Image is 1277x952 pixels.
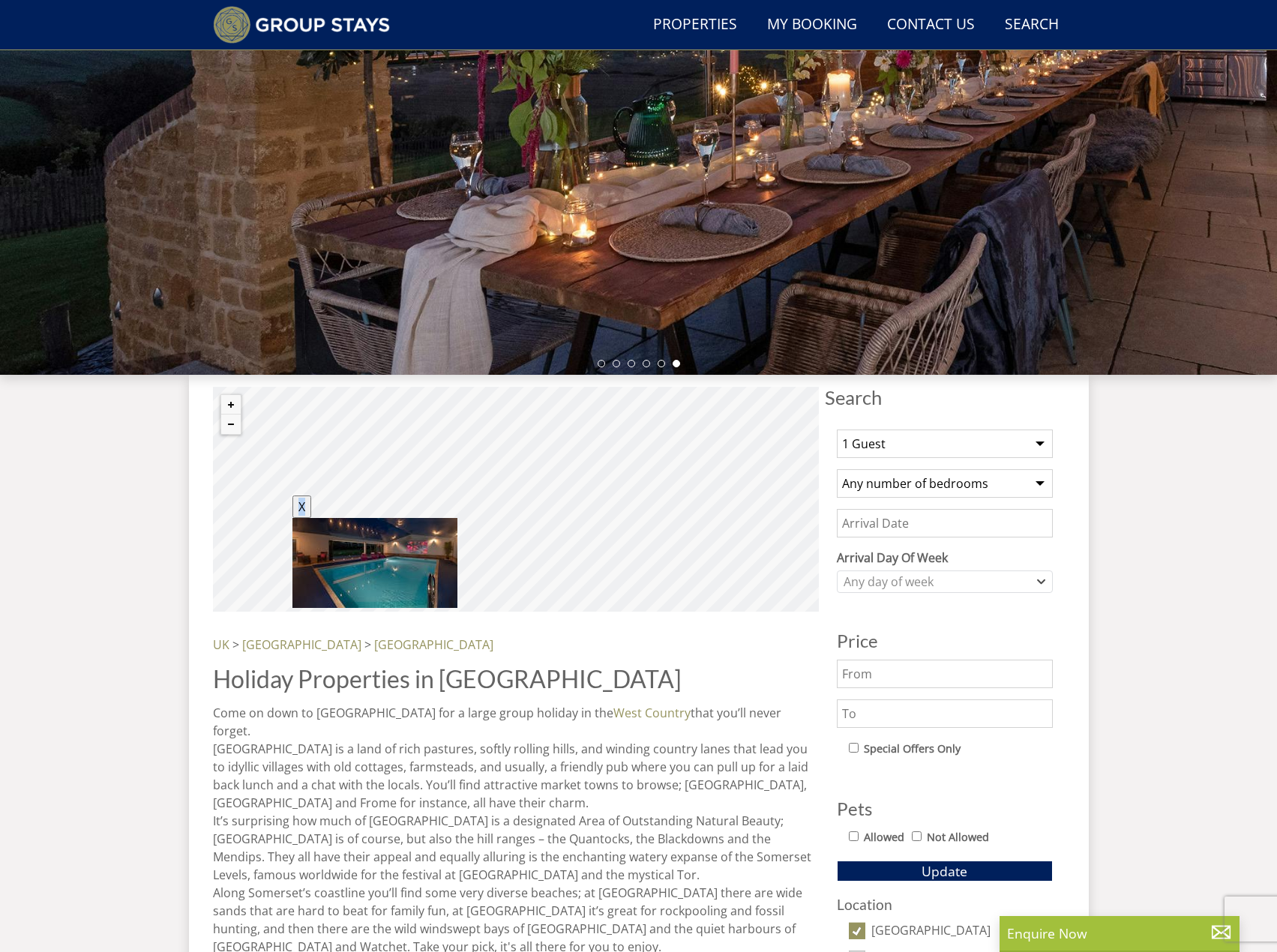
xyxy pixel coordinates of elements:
[927,829,989,846] label: Not Allowed
[999,8,1065,42] a: Search
[837,897,1053,912] h3: Location
[837,699,1053,728] input: To
[837,631,1053,651] h3: Price
[837,799,1053,819] h3: Pets
[213,387,819,612] canvas: Map
[213,6,391,43] img: Group Stays
[647,8,743,42] a: Properties
[837,549,1053,567] label: Arrival Day Of Week
[213,666,819,692] h1: Holiday Properties in [GEOGRAPHIC_DATA]
[864,741,961,757] label: Special Offers Only
[922,862,967,880] span: Update
[292,495,311,518] button: X
[1007,924,1232,943] p: Enquire Now
[837,509,1053,537] input: Arrival Date
[825,387,1065,408] span: Search
[364,636,371,653] span: >
[871,924,1053,940] label: [GEOGRAPHIC_DATA]
[837,660,1053,688] input: From
[761,8,863,42] a: My Booking
[837,570,1053,593] div: Combobox
[213,636,229,653] a: UK
[292,518,457,608] img: HAM BOTTOM
[232,636,239,653] span: >
[221,395,241,415] button: Zoom in
[242,636,361,653] a: [GEOGRAPHIC_DATA]
[221,415,241,434] button: Zoom out
[840,573,1034,590] div: Any day of week
[864,829,904,846] label: Allowed
[374,636,493,653] a: [GEOGRAPHIC_DATA]
[613,705,691,721] a: West Country
[837,861,1053,882] button: Update
[881,8,981,42] a: Contact Us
